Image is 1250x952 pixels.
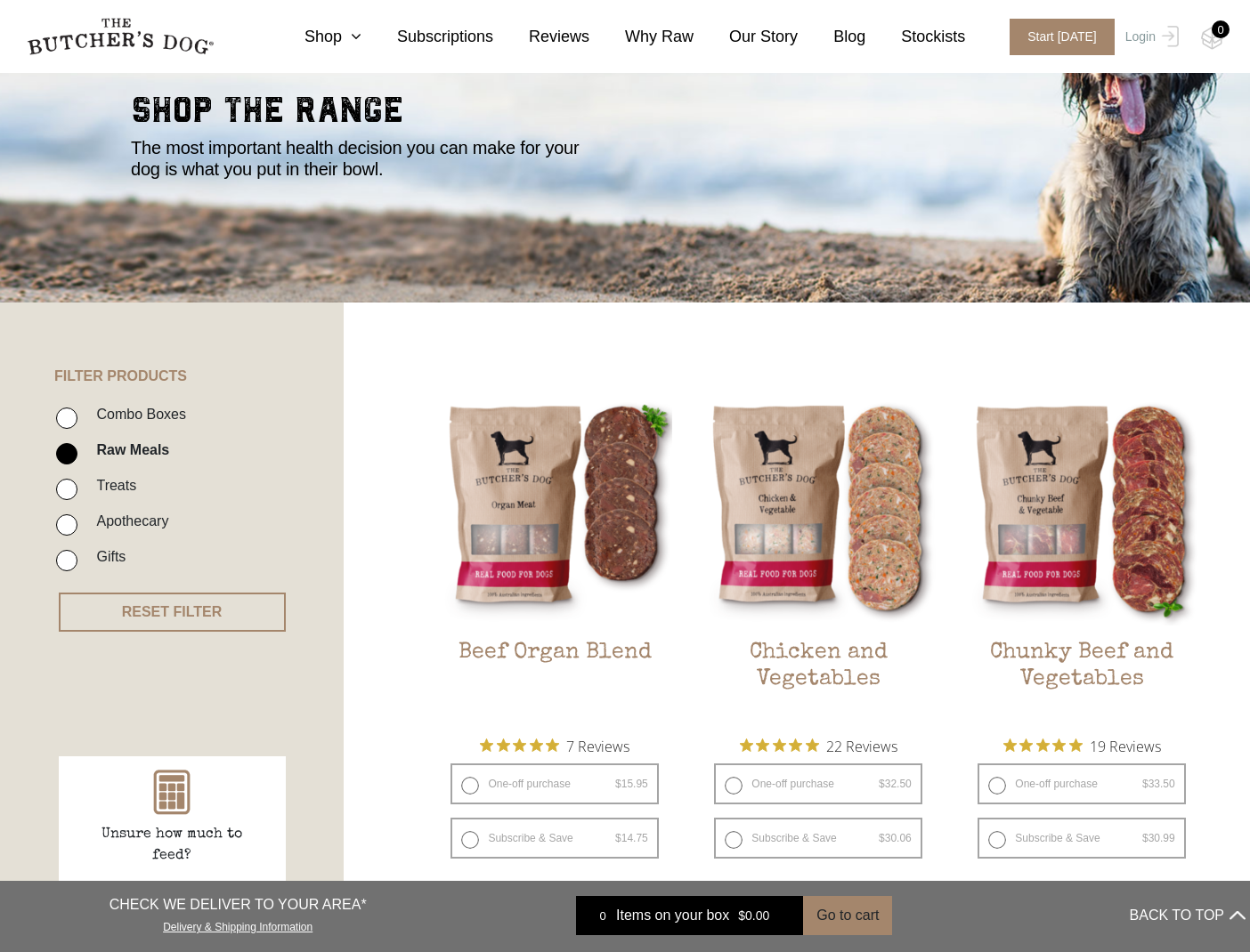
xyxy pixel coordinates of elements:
[803,896,892,935] button: Go to cart
[566,732,629,759] span: 7 Reviews
[87,545,126,569] label: Gifts
[992,19,1121,55] a: Start [DATE]
[738,908,769,923] bdi: 0.00
[1090,732,1161,759] span: 19 Reviews
[437,391,671,723] a: Beef Organ BlendBeef Organ Blend
[110,894,367,916] p: CHECK WE DELIVER TO YOUR AREA*
[493,25,589,49] a: Reviews
[450,818,658,859] label: Subscribe & Save
[738,908,745,923] span: $
[701,640,935,723] h2: Chicken and Vegetables
[615,832,621,844] span: $
[1003,732,1161,759] button: Rated 5 out of 5 stars from 19 reviews. Jump to reviews.
[978,818,1185,859] label: Subscribe & Save
[978,763,1185,804] label: One-off purchase
[865,25,965,49] a: Stockists
[1142,778,1149,790] span: $
[589,907,616,924] div: 0
[87,473,136,497] label: Treats
[1212,20,1230,38] div: 0
[131,137,603,180] p: The most important health decision you can make for your dog is what you put in their bowl.
[701,391,935,723] a: Chicken and VegetablesChicken and Vegetables
[798,25,865,49] a: Blog
[694,25,798,49] a: Our Story
[589,25,694,49] a: Why Raw
[87,438,169,462] label: Raw Meals
[450,763,658,804] label: One-off purchase
[83,824,261,867] p: Unsure how much to feed?
[1142,832,1149,844] span: $
[437,640,671,723] h2: Beef Organ Blend
[1130,894,1246,937] button: BACK TO TOP
[964,391,1198,625] img: Chunky Beef and Vegetables
[437,391,671,625] img: Beef Organ Blend
[1121,19,1179,55] a: Login
[879,832,885,844] span: $
[879,778,885,790] span: $
[616,905,729,926] span: Items on your box
[879,832,912,844] bdi: 30.06
[714,818,921,859] label: Subscribe & Save
[87,509,168,533] label: Apothecary
[701,391,935,625] img: Chicken and Vegetables
[1142,832,1175,844] bdi: 30.99
[879,778,912,790] bdi: 32.50
[964,640,1198,723] h2: Chunky Beef and Vegetables
[1201,27,1223,50] img: TBD_Cart-Empty.png
[615,778,621,790] span: $
[361,25,493,49] a: Subscriptions
[964,391,1198,723] a: Chunky Beef and VegetablesChunky Beef and Vegetables
[615,778,648,790] bdi: 15.95
[714,763,921,804] label: One-off purchase
[269,25,361,49] a: Shop
[131,93,1119,137] h2: shop the range
[615,832,648,844] bdi: 14.75
[163,916,312,933] a: Delivery & Shipping Information
[576,896,803,935] a: 0 Items on your box $0.00
[1010,19,1115,55] span: Start [DATE]
[480,732,629,759] button: Rated 5 out of 5 stars from 7 reviews. Jump to reviews.
[87,402,186,426] label: Combo Boxes
[1142,778,1175,790] bdi: 33.50
[826,732,897,759] span: 22 Reviews
[740,732,897,759] button: Rated 4.9 out of 5 stars from 22 reviews. Jump to reviews.
[59,593,286,632] button: RESET FILTER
